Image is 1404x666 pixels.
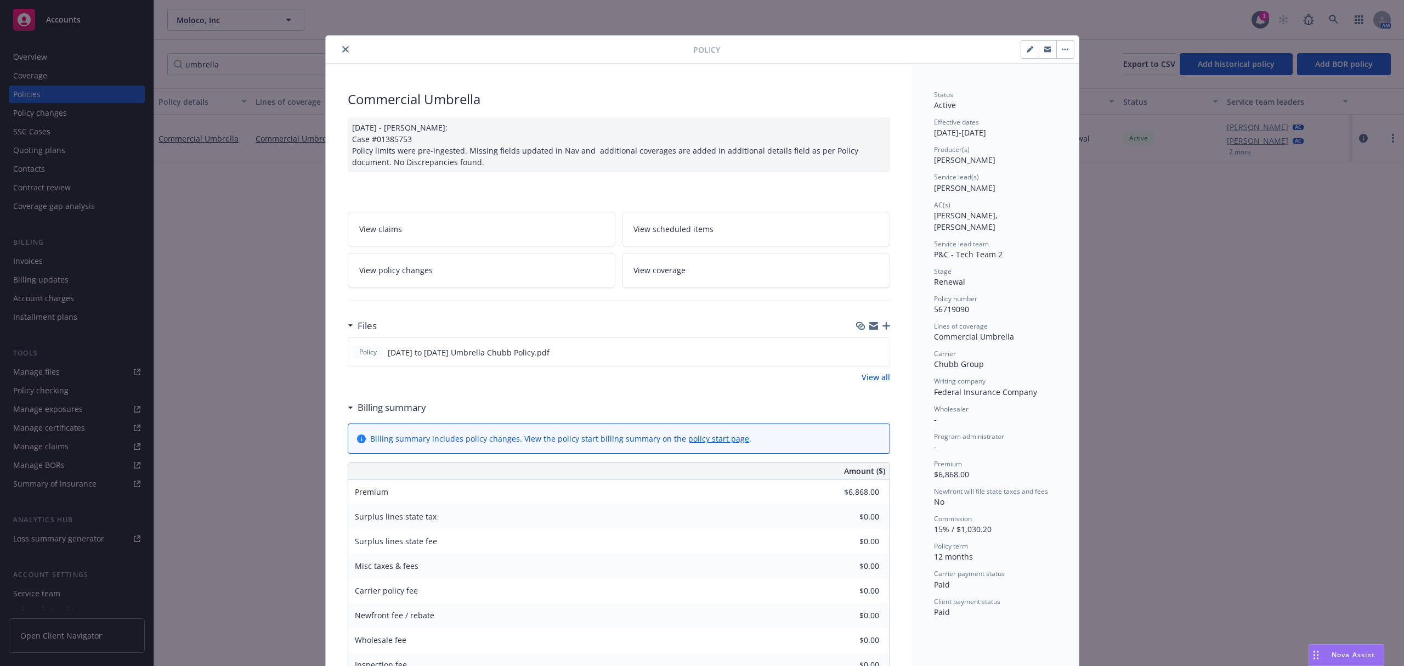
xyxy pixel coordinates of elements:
[934,442,937,452] span: -
[339,43,352,56] button: close
[814,583,886,599] input: 0.00
[934,294,977,303] span: Policy number
[858,347,867,358] button: download file
[934,155,995,165] span: [PERSON_NAME]
[934,183,995,193] span: [PERSON_NAME]
[934,331,1014,342] span: Commercial Umbrella
[934,469,969,479] span: $6,868.00
[355,511,437,522] span: Surplus lines state tax
[688,433,749,444] a: policy start page
[934,349,956,358] span: Carrier
[934,432,1004,441] span: Program administrator
[633,223,714,235] span: View scheduled items
[814,607,886,624] input: 0.00
[862,371,890,383] a: View all
[348,117,890,172] div: [DATE] - [PERSON_NAME]: Case #01385753 Policy limits were pre-ingested. Missing fields updated in...
[355,585,418,596] span: Carrier policy fee
[934,569,1005,578] span: Carrier payment status
[348,90,890,109] div: Commercial Umbrella
[934,100,956,110] span: Active
[934,200,950,210] span: AC(s)
[348,253,616,287] a: View policy changes
[934,607,950,617] span: Paid
[934,414,937,425] span: -
[934,376,986,386] span: Writing company
[348,319,377,333] div: Files
[814,533,886,550] input: 0.00
[1309,645,1323,665] div: Drag to move
[348,212,616,246] a: View claims
[1309,644,1384,666] button: Nova Assist
[622,212,890,246] a: View scheduled items
[814,558,886,574] input: 0.00
[814,632,886,648] input: 0.00
[934,359,984,369] span: Chubb Group
[934,524,992,534] span: 15% / $1,030.20
[934,459,962,469] span: Premium
[934,210,1000,232] span: [PERSON_NAME], [PERSON_NAME]
[934,172,979,182] span: Service lead(s)
[359,223,402,235] span: View claims
[934,117,1057,138] div: [DATE] - [DATE]
[934,487,1048,496] span: Newfront will file state taxes and fees
[934,597,1000,606] span: Client payment status
[844,465,885,477] span: Amount ($)
[622,253,890,287] a: View coverage
[934,267,952,276] span: Stage
[355,610,434,620] span: Newfront fee / rebate
[355,635,406,645] span: Wholesale fee
[934,90,953,99] span: Status
[357,347,379,357] span: Policy
[934,514,972,523] span: Commission
[934,579,950,590] span: Paid
[934,387,1037,397] span: Federal Insurance Company
[934,304,969,314] span: 56719090
[814,509,886,525] input: 0.00
[934,541,968,551] span: Policy term
[355,561,418,571] span: Misc taxes & fees
[358,400,426,415] h3: Billing summary
[934,117,979,127] span: Effective dates
[934,145,970,154] span: Producer(s)
[934,496,944,507] span: No
[358,319,377,333] h3: Files
[359,264,433,276] span: View policy changes
[370,433,751,444] div: Billing summary includes policy changes. View the policy start billing summary on the .
[934,276,965,287] span: Renewal
[1332,650,1375,659] span: Nova Assist
[934,404,969,414] span: Wholesaler
[814,484,886,500] input: 0.00
[388,347,550,358] span: [DATE] to [DATE] Umbrella Chubb Policy.pdf
[633,264,686,276] span: View coverage
[355,536,437,546] span: Surplus lines state fee
[875,347,885,358] button: preview file
[934,239,989,249] span: Service lead team
[934,249,1003,259] span: P&C - Tech Team 2
[934,321,988,331] span: Lines of coverage
[355,487,388,497] span: Premium
[348,400,426,415] div: Billing summary
[693,44,720,55] span: Policy
[934,551,973,562] span: 12 months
